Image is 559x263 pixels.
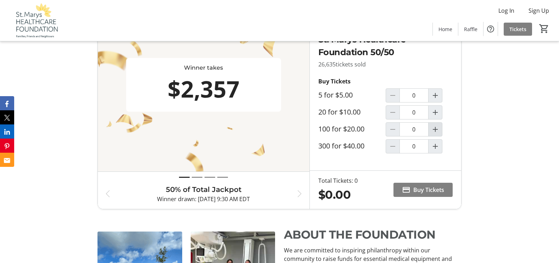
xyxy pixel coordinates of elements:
p: ABOUT THE FOUNDATION [284,226,462,243]
button: Increment by one [429,89,442,102]
p: Winner drawn: [DATE] 9:30 AM EDT [118,195,290,203]
button: Increment by one [429,140,442,153]
span: Buy Tickets [413,186,444,194]
button: Draw 2 [192,173,202,181]
label: 300 for $40.00 [318,142,364,150]
a: Raffle [458,23,483,36]
label: 5 for $5.00 [318,91,353,99]
h3: 50% of Total Jackpot [118,184,290,195]
a: Tickets [504,23,532,36]
button: Draw 1 [179,173,190,181]
strong: Buy Tickets [318,77,351,85]
span: Home [438,25,452,33]
a: Home [433,23,458,36]
h2: St. Marys Healthcare Foundation 50/50 [318,33,453,59]
button: Increment by one [429,123,442,136]
div: $0.00 [318,186,358,203]
div: $2,357 [129,72,278,106]
button: Help [483,22,498,36]
span: Raffle [464,25,477,33]
div: Winner takes [129,64,278,72]
label: 20 for $10.00 [318,108,360,116]
div: Total Tickets: 0 [318,176,358,185]
span: Log In [498,6,514,15]
button: Draw 3 [205,173,215,181]
span: Tickets [509,25,526,33]
button: Buy Tickets [393,183,453,197]
button: Increment by one [429,106,442,119]
img: St. Marys Healthcare Foundation's Logo [4,3,67,38]
p: 26,635 tickets sold [318,60,453,69]
button: Log In [493,5,520,16]
label: 100 for $20.00 [318,125,364,133]
button: Draw 4 [217,173,228,181]
button: Sign Up [523,5,555,16]
button: Cart [538,22,550,35]
span: Sign Up [529,6,549,15]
